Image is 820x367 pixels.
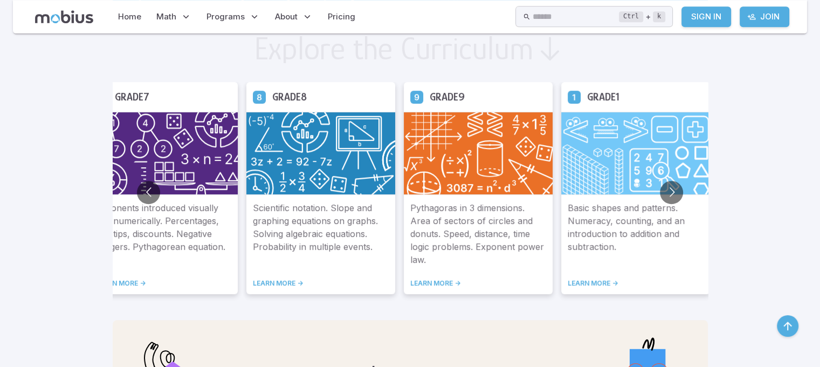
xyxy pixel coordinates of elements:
[275,11,298,23] span: About
[89,112,238,195] img: Grade 7
[206,11,245,23] span: Programs
[740,6,789,27] a: Join
[95,201,231,266] p: Exponents introduced visually and numerically. Percentages, tax, tips, discounts. Negative intege...
[561,112,710,195] img: Grade 1
[410,279,546,288] a: LEARN MORE ->
[254,32,534,65] h2: Explore the Curriculum
[410,90,423,103] a: Grade 9
[253,90,266,103] a: Grade 8
[587,89,619,105] h5: Grade 1
[410,201,546,266] p: Pythagoras in 3 dimensions. Area of sectors of circles and donuts. Speed, distance, time logic pr...
[568,90,581,103] a: Grade 1
[619,10,665,23] div: +
[619,11,643,22] kbd: Ctrl
[156,11,176,23] span: Math
[137,181,160,204] button: Go to previous slide
[404,112,553,195] img: Grade 9
[95,279,231,288] a: LEARN MORE ->
[115,4,144,29] a: Home
[660,181,683,204] button: Go to next slide
[568,279,704,288] a: LEARN MORE ->
[115,89,149,105] h5: Grade 7
[681,6,731,27] a: Sign In
[272,89,307,105] h5: Grade 8
[325,4,359,29] a: Pricing
[568,201,704,266] p: Basic shapes and patterns. Numeracy, counting, and an introduction to addition and subtraction.
[246,112,395,195] img: Grade 8
[253,201,389,266] p: Scientific notation. Slope and graphing equations on graphs. Solving algebraic equations. Probabi...
[430,89,465,105] h5: Grade 9
[253,279,389,288] a: LEARN MORE ->
[653,11,665,22] kbd: k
